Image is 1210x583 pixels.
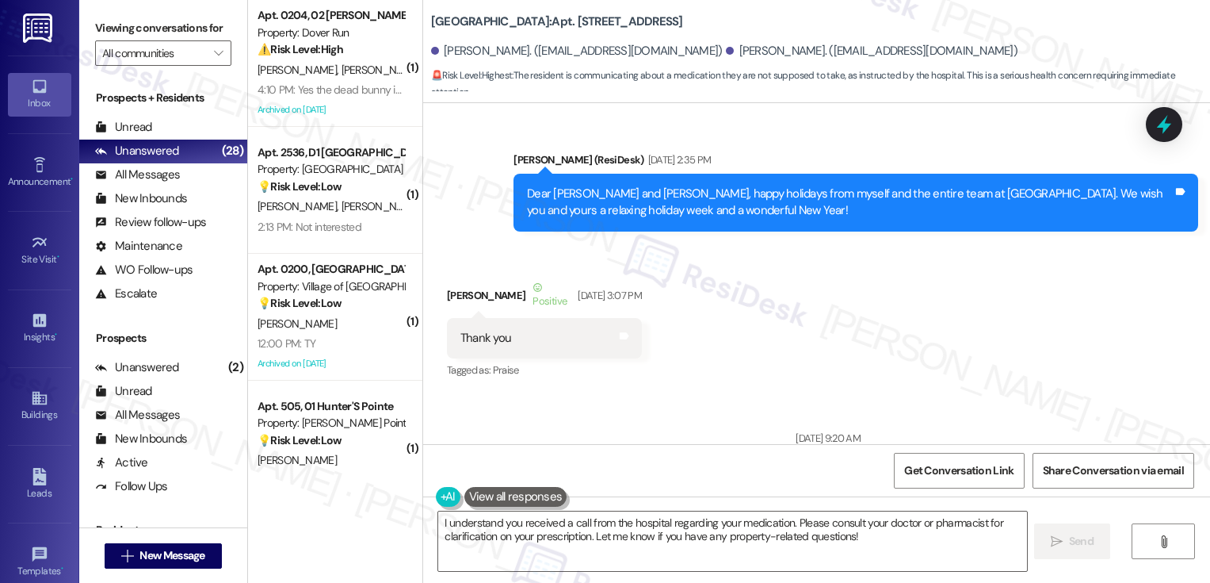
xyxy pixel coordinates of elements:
div: [DATE] 2:35 PM [644,152,712,168]
span: [PERSON_NAME] [258,199,342,213]
b: [GEOGRAPHIC_DATA]: Apt. [STREET_ADDRESS] [431,13,683,30]
div: Positive [529,279,570,313]
div: Archived on [DATE] [256,100,406,120]
strong: ⚠️ Risk Level: High [258,42,343,56]
div: Escalate [95,286,157,302]
a: Leads [8,463,71,506]
div: 4:10 PM: Yes the dead bunny is still there. I don't know if you want to have it tested or somethi... [258,82,868,97]
div: Archived on [DATE] [256,354,406,374]
span: • [61,563,63,574]
strong: 💡 Risk Level: Low [258,433,342,447]
div: New Inbounds [95,190,187,207]
span: • [71,174,73,185]
div: Dear [PERSON_NAME] and [PERSON_NAME], happy holidays from myself and the entire team at [GEOGRAPH... [527,186,1173,220]
textarea: I understand you received a call from the hospital regarding your medication. Please consult your... [438,512,1027,571]
span: [PERSON_NAME] [341,199,420,213]
button: Get Conversation Link [894,453,1024,489]
span: [PERSON_NAME] [341,63,420,77]
div: Apt. 2536, D1 [GEOGRAPHIC_DATA] [258,144,404,161]
div: Unread [95,119,152,136]
button: Send [1034,524,1111,559]
div: All Messages [95,167,180,183]
div: [DATE] 3:07 PM [574,287,642,304]
img: ResiDesk Logo [23,13,55,43]
div: [PERSON_NAME] (ResiDesk) [513,152,1198,174]
a: Insights • [8,307,71,350]
i:  [121,550,133,562]
div: [PERSON_NAME]. ([EMAIL_ADDRESS][DOMAIN_NAME]) [726,43,1017,59]
span: [PERSON_NAME] [258,316,337,331]
strong: 💡 Risk Level: Low [258,296,342,310]
div: [DATE] 9:20 AM [792,430,861,447]
button: Share Conversation via email [1033,453,1194,489]
div: [PERSON_NAME] [447,279,642,318]
div: Prospects [79,330,247,347]
strong: 🚨 Risk Level: Highest [431,69,513,82]
div: Unanswered [95,359,179,376]
div: [PERSON_NAME]. ([EMAIL_ADDRESS][DOMAIN_NAME]) [431,43,723,59]
a: Site Visit • [8,229,71,272]
div: (2) [224,355,247,380]
i:  [1158,535,1170,548]
span: New Message [139,547,204,564]
div: (28) [218,139,247,163]
div: Maintenance [95,238,182,255]
span: • [55,329,57,340]
div: 2:13 PM: Not interested [258,220,361,234]
span: Praise [493,363,519,377]
div: Apt. 505, 01 Hunter'S Pointe [258,398,404,415]
i:  [1051,535,1063,548]
div: Active [95,455,148,471]
div: Unanswered [95,143,179,159]
span: : The resident is communicating about a medication they are not supposed to take, as instructed b... [431,67,1210,102]
button: New Message [105,543,222,569]
div: WO Follow-ups [95,262,193,278]
div: Residents [79,522,247,539]
span: Send [1069,533,1094,550]
a: Inbox [8,73,71,116]
a: Buildings [8,385,71,428]
div: New Inbounds [95,431,187,447]
div: Apt. 0204, 02 [PERSON_NAME] Dover LLC [258,7,404,24]
div: Property: Village of [GEOGRAPHIC_DATA] [258,278,404,295]
div: Property: [PERSON_NAME] Pointe [258,415,404,431]
label: Viewing conversations for [95,16,231,40]
span: Share Conversation via email [1043,462,1184,479]
span: [PERSON_NAME] [258,63,342,77]
div: Apt. 0200, [GEOGRAPHIC_DATA] [258,261,404,278]
span: [PERSON_NAME] [258,453,337,467]
div: Thank you [460,330,511,347]
div: Unread [95,383,152,400]
div: Property: [GEOGRAPHIC_DATA] [258,161,404,178]
div: 12:00 PM: TY [258,336,316,351]
i:  [214,47,223,59]
input: All communities [102,40,206,66]
div: Tagged as: [447,359,642,382]
span: Get Conversation Link [904,462,1013,479]
div: Follow Ups [95,478,168,495]
div: Review follow-ups [95,214,206,231]
span: • [57,251,59,263]
div: Prospects + Residents [79,90,247,106]
div: All Messages [95,407,180,424]
strong: 💡 Risk Level: Low [258,179,342,194]
div: Property: Dover Run [258,25,404,41]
